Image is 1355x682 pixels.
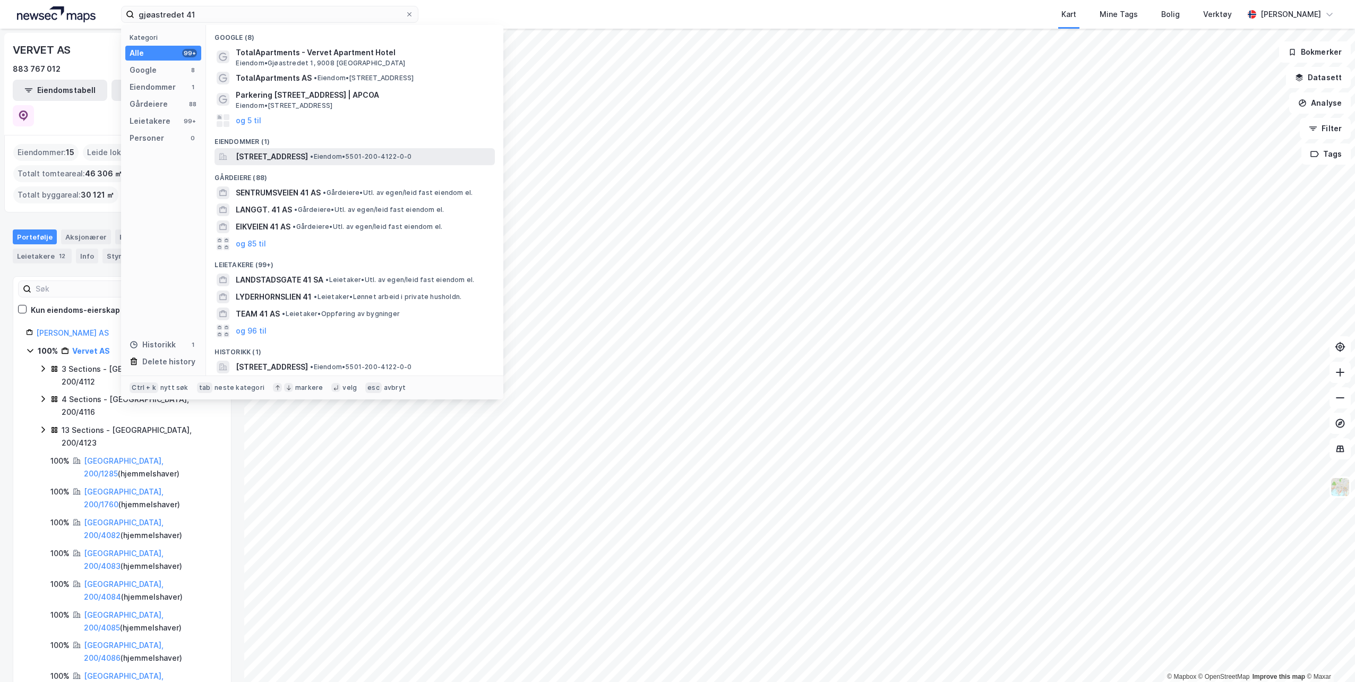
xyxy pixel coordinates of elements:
[188,66,197,74] div: 8
[62,363,218,388] div: 3 Sections - [GEOGRAPHIC_DATA], 200/4112
[295,383,323,392] div: markere
[160,383,188,392] div: nytt søk
[130,47,144,59] div: Alle
[50,516,70,529] div: 100%
[84,641,164,662] a: [GEOGRAPHIC_DATA], 200/4086
[66,146,74,159] span: 15
[84,610,164,632] a: [GEOGRAPHIC_DATA], 200/4085
[50,485,70,498] div: 100%
[323,189,473,197] span: Gårdeiere • Utl. av egen/leid fast eiendom el.
[236,59,405,67] span: Eiendom • Gjøastredet 1, 9008 [GEOGRAPHIC_DATA]
[282,310,400,318] span: Leietaker • Oppføring av bygninger
[72,346,110,355] a: Vervet AS
[314,74,317,82] span: •
[206,339,503,359] div: Historikk (1)
[182,49,197,57] div: 99+
[13,80,107,101] button: Eiendomstabell
[84,579,164,601] a: [GEOGRAPHIC_DATA], 200/4084
[236,274,323,286] span: LANDSTADSGATE 41 SA
[130,382,158,393] div: Ctrl + k
[76,249,98,263] div: Info
[13,249,72,263] div: Leietakere
[62,393,218,419] div: 4 Sections - [GEOGRAPHIC_DATA], 200/4116
[84,547,218,573] div: ( hjemmelshaver )
[325,276,474,284] span: Leietaker • Utl. av egen/leid fast eiendom el.
[84,487,164,509] a: [GEOGRAPHIC_DATA], 200/1760
[206,165,503,184] div: Gårdeiere (88)
[365,382,382,393] div: esc
[236,325,267,337] button: og 96 til
[84,639,218,664] div: ( hjemmelshaver )
[310,152,411,161] span: Eiendom • 5501-200-4122-0-0
[188,83,197,91] div: 1
[294,206,297,214] span: •
[50,547,70,560] div: 100%
[81,189,114,201] span: 30 121 ㎡
[293,223,442,231] span: Gårdeiere • Utl. av egen/leid fast eiendom el.
[1302,631,1355,682] iframe: Chat Widget
[310,152,313,160] span: •
[84,455,218,480] div: ( hjemmelshaver )
[38,345,58,357] div: 100%
[31,281,148,297] input: Søk
[236,46,491,59] span: TotalApartments - Vervet Apartment Hotel
[293,223,296,231] span: •
[384,383,406,392] div: avbryt
[236,237,266,250] button: og 85 til
[188,340,197,349] div: 1
[84,485,218,511] div: ( hjemmelshaver )
[50,609,70,621] div: 100%
[85,167,122,180] span: 46 306 ㎡
[50,639,70,652] div: 100%
[323,189,326,197] span: •
[13,144,79,161] div: Eiendommer :
[1100,8,1138,21] div: Mine Tags
[1203,8,1232,21] div: Verktøy
[282,310,285,318] span: •
[182,117,197,125] div: 99+
[1330,477,1350,497] img: Z
[236,150,308,163] span: [STREET_ADDRESS]
[61,229,111,244] div: Aksjonærer
[36,328,109,337] a: [PERSON_NAME] AS
[57,251,67,261] div: 12
[236,89,491,101] span: Parkering [STREET_ADDRESS] | APCOA
[84,516,218,542] div: ( hjemmelshaver )
[1061,8,1076,21] div: Kart
[206,25,503,44] div: Google (8)
[1253,673,1305,680] a: Improve this map
[13,63,61,75] div: 883 767 012
[236,308,280,320] span: TEAM 41 AS
[13,165,126,182] div: Totalt tomteareal :
[310,363,411,371] span: Eiendom • 5501-200-4122-0-0
[83,144,158,161] div: Leide lokasjoner :
[188,134,197,142] div: 0
[134,6,405,22] input: Søk på adresse, matrikkel, gårdeiere, leietakere eller personer
[236,72,312,84] span: TotalApartments AS
[17,6,96,22] img: logo.a4113a55bc3d86da70a041830d287a7e.svg
[13,41,73,58] div: VERVET AS
[84,549,164,570] a: [GEOGRAPHIC_DATA], 200/4083
[50,455,70,467] div: 100%
[50,578,70,591] div: 100%
[62,424,218,449] div: 13 Sections - [GEOGRAPHIC_DATA], 200/4123
[1279,41,1351,63] button: Bokmerker
[130,33,201,41] div: Kategori
[130,64,157,76] div: Google
[1289,92,1351,114] button: Analyse
[115,229,181,244] div: Eiendommer
[142,355,195,368] div: Delete history
[314,293,461,301] span: Leietaker • Lønnet arbeid i private husholdn.
[1198,673,1250,680] a: OpenStreetMap
[236,186,321,199] span: SENTRUMSVEIEN 41 AS
[325,276,329,284] span: •
[13,229,57,244] div: Portefølje
[342,383,357,392] div: velg
[310,363,313,371] span: •
[236,203,292,216] span: LANGGT. 41 AS
[236,101,332,110] span: Eiendom • [STREET_ADDRESS]
[1167,673,1196,680] a: Mapbox
[1286,67,1351,88] button: Datasett
[1260,8,1321,21] div: [PERSON_NAME]
[294,206,444,214] span: Gårdeiere • Utl. av egen/leid fast eiendom el.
